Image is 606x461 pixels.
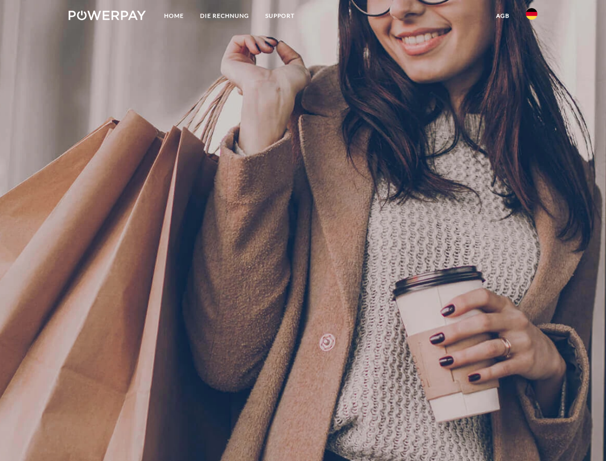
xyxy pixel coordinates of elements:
[526,8,537,20] img: de
[257,7,303,24] a: SUPPORT
[156,7,192,24] a: Home
[69,11,146,20] img: logo-powerpay-white.svg
[192,7,257,24] a: DIE RECHNUNG
[488,7,518,24] a: agb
